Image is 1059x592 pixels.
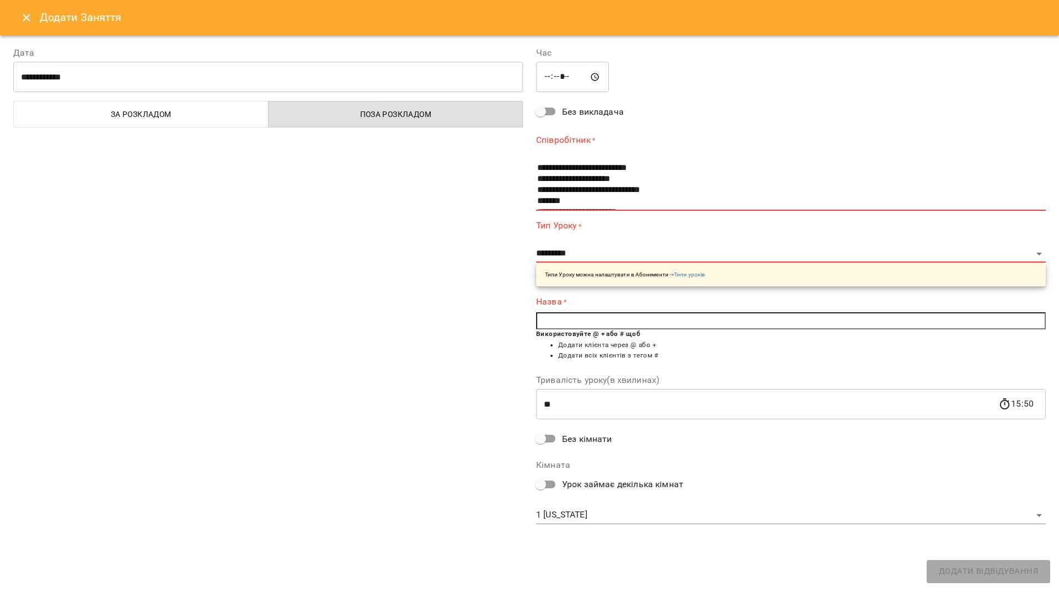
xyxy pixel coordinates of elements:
[13,101,269,127] button: За розкладом
[536,49,1046,57] label: Час
[13,4,40,31] button: Close
[20,108,262,121] span: За розкладом
[13,49,523,57] label: Дата
[536,461,1046,470] label: Кімната
[536,330,640,338] b: Використовуйте @ + або # щоб
[536,220,1046,232] label: Тип Уроку
[558,350,1046,361] li: Додати всіх клієнтів з тегом #
[562,105,624,119] span: Без викладача
[275,108,517,121] span: Поза розкладом
[674,271,705,278] a: Типи уроків
[536,134,1046,146] label: Співробітник
[536,506,1046,524] div: 1 [US_STATE]
[558,340,1046,351] li: Додати клієнта через @ або +
[562,433,612,446] span: Без кімнати
[545,270,705,279] p: Типи Уроку можна налаштувати в Абонементи ->
[536,376,1046,385] label: Тривалість уроку(в хвилинах)
[536,295,1046,308] label: Назва
[40,9,1046,26] h6: Додати Заняття
[268,101,523,127] button: Поза розкладом
[562,478,683,491] span: Урок займає декілька кімнат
